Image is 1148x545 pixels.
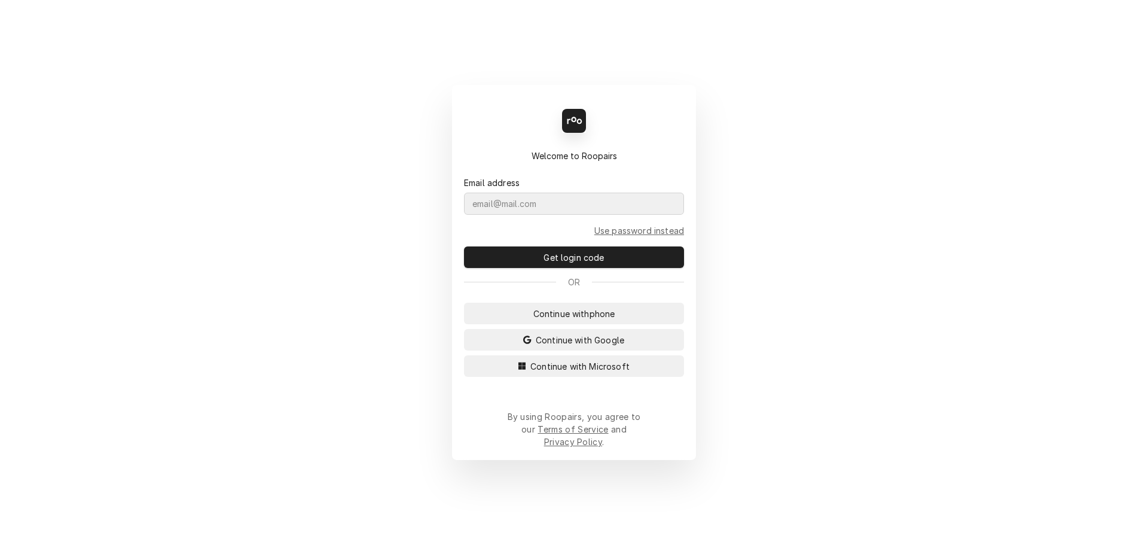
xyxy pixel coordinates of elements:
span: Continue with Microsoft [528,360,632,373]
span: Continue with phone [531,307,618,320]
button: Continue with Google [464,329,684,351]
span: Get login code [541,251,606,264]
a: Go to Email and password form [594,224,684,237]
button: Continue withphone [464,303,684,324]
button: Continue with Microsoft [464,355,684,377]
a: Terms of Service [538,424,608,434]
div: By using Roopairs, you agree to our and . [507,410,641,448]
button: Get login code [464,246,684,268]
div: Or [464,276,684,288]
input: email@mail.com [464,193,684,215]
a: Privacy Policy [544,437,602,447]
span: Continue with Google [533,334,627,346]
label: Email address [464,176,520,189]
div: Welcome to Roopairs [464,150,684,162]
